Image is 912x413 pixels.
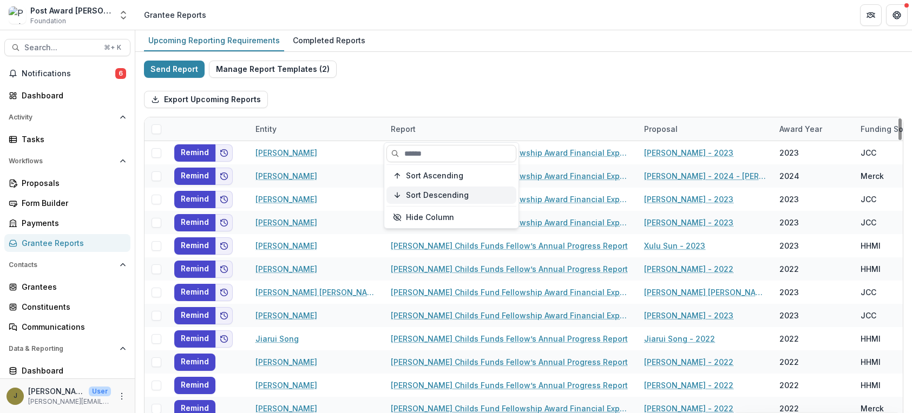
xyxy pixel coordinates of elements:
button: More [115,390,128,403]
div: 2022 [779,333,799,344]
button: Add to friends [215,144,233,162]
a: Dashboard [4,362,130,379]
div: 2022 [779,263,799,275]
div: HHMI [861,263,881,275]
a: [PERSON_NAME] [255,194,317,205]
button: Remind [174,330,215,348]
div: Dashboard [22,365,122,376]
a: Jiarui Song [255,333,299,344]
a: [PERSON_NAME] [255,379,317,391]
a: [PERSON_NAME] - 2024 - [PERSON_NAME] Childs Memorial Fund - Fellowship Application [644,170,766,182]
a: [PERSON_NAME] Childs Funds Fellow’s Annual Progress Report [391,333,628,344]
span: Sort Ascending [406,171,463,181]
span: Contacts [9,261,115,269]
a: [PERSON_NAME] Childs Funds Fellow’s Annual Progress Report [391,240,628,251]
p: [PERSON_NAME][EMAIL_ADDRESS][PERSON_NAME][DOMAIN_NAME] [28,397,111,407]
div: Grantee Reports [22,237,122,249]
div: 2022 [779,356,799,368]
button: Remind [174,307,215,324]
div: Tasks [22,134,122,145]
div: 2023 [779,287,799,298]
button: Add to friends [215,168,233,185]
div: Merck [861,170,884,182]
div: Proposals [22,177,122,189]
a: Proposals [4,174,130,192]
div: HHMI [861,333,881,344]
a: Completed Reports [288,30,370,51]
a: Jiarui Song - 2022 [644,333,715,344]
button: Remind [174,284,215,301]
div: Dashboard [22,90,122,101]
span: Activity [9,114,115,121]
button: Manage Report Templates (2) [209,61,337,78]
a: [PERSON_NAME] - 2022 [644,356,733,368]
p: [PERSON_NAME] [28,385,84,397]
div: Proposal [638,123,684,135]
div: Report [384,123,422,135]
button: Partners [860,4,882,26]
div: HHMI [861,240,881,251]
div: JCC [861,287,876,298]
button: Remind [174,377,215,394]
nav: breadcrumb [140,7,211,23]
button: Get Help [886,4,908,26]
a: [PERSON_NAME] [255,147,317,158]
div: 2023 [779,194,799,205]
button: Notifications6 [4,65,130,82]
a: Payments [4,214,130,232]
a: Communications [4,318,130,336]
div: HHMI [861,356,881,368]
button: Add to friends [215,330,233,348]
div: Grantees [22,281,122,292]
button: Remind [174,191,215,208]
div: Entity [249,117,384,141]
a: [PERSON_NAME] [PERSON_NAME] - 2023 [644,287,766,298]
span: Search... [24,43,97,52]
a: [PERSON_NAME] Childs Funds Fellow’s Annual Progress Report [391,263,628,275]
a: [PERSON_NAME] - 2023 [644,310,733,321]
div: Upcoming Reporting Requirements [144,32,284,48]
a: Upcoming Reporting Requirements [144,30,284,51]
button: Add to friends [215,237,233,255]
div: ⌘ + K [102,42,123,54]
button: Open Workflows [4,152,130,170]
button: Send Report [144,61,205,78]
div: Completed Reports [288,32,370,48]
span: Sort Descending [406,191,469,200]
button: Hide Column [386,209,516,226]
div: Jamie [14,392,17,399]
div: Proposal [638,117,773,141]
button: Remind [174,261,215,278]
div: Form Builder [22,197,122,209]
button: Add to friends [215,191,233,208]
a: [PERSON_NAME] [255,217,317,228]
a: Tasks [4,130,130,148]
a: Grantee Reports [4,234,130,252]
button: Search... [4,39,130,56]
button: Sort Ascending [386,167,516,184]
button: Remind [174,144,215,162]
button: Remind [174,354,215,371]
div: 2024 [779,170,799,182]
a: Dashboard [4,86,130,104]
div: Report [384,117,638,141]
button: Remind [174,168,215,185]
div: Constituents [22,301,122,312]
div: JCC [861,147,876,158]
span: Data & Reporting [9,345,115,352]
a: [PERSON_NAME] [255,310,317,321]
button: Open Data & Reporting [4,340,130,357]
div: Award Year [773,117,854,141]
button: Add to friends [215,284,233,301]
a: [PERSON_NAME] Childs Fund Fellowship Award Financial Expenditure Report [391,310,631,321]
img: Post Award Jane Coffin Childs Memorial Fund [9,6,26,24]
a: [PERSON_NAME] - 2022 [644,379,733,391]
a: [PERSON_NAME] [255,240,317,251]
button: Add to friends [215,307,233,324]
button: Add to friends [215,214,233,231]
a: [PERSON_NAME] Childs Fund Fellowship Award Financial Expenditure Report [391,287,631,298]
a: [PERSON_NAME] - 2023 [644,147,733,158]
button: Open entity switcher [116,4,131,26]
div: JCC [861,194,876,205]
